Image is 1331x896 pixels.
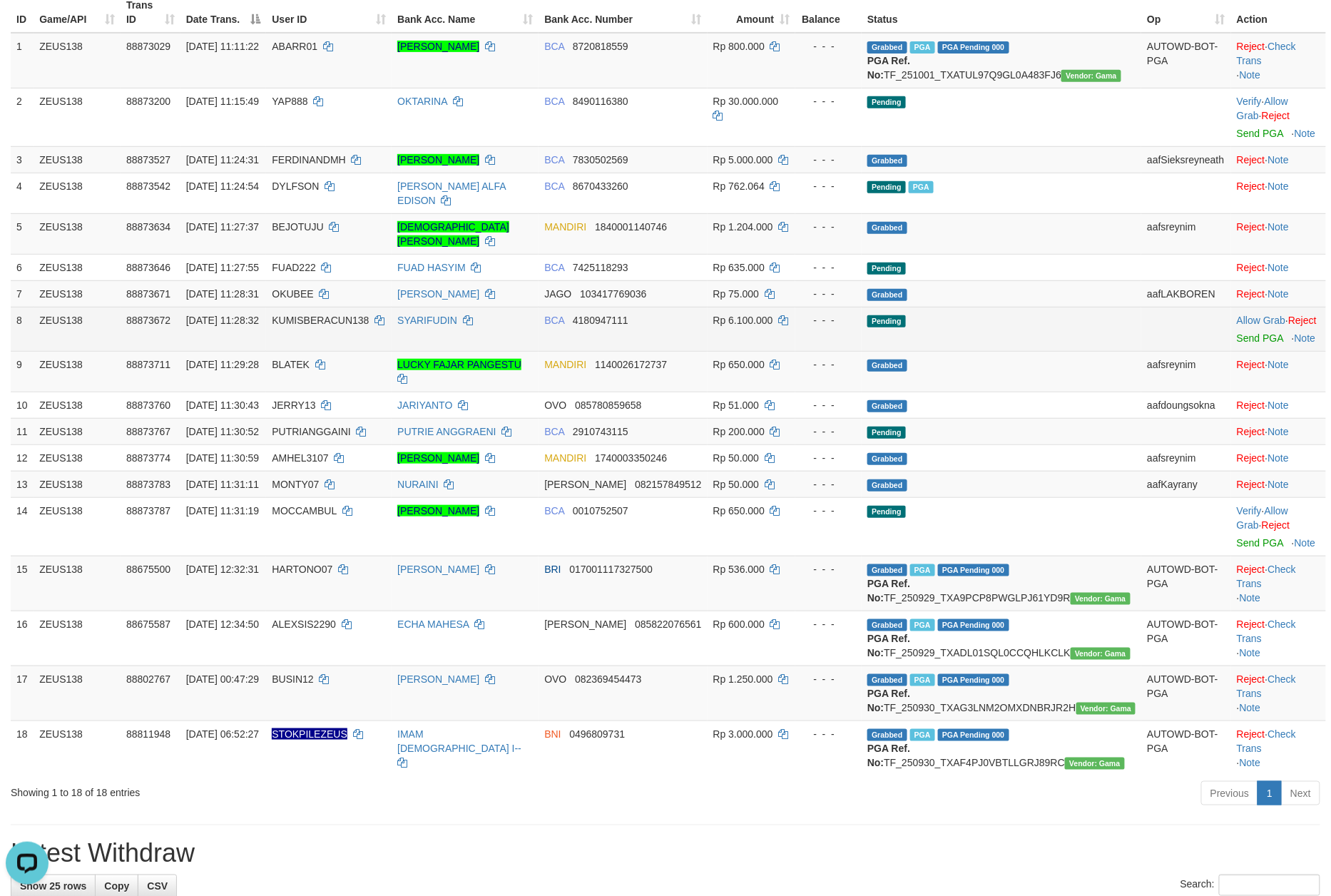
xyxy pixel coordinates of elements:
[573,262,628,273] span: Copy 7425118293 to clipboard
[272,399,315,411] span: JERRY13
[867,633,910,658] b: PGA Ref. No:
[272,505,337,516] span: MOCCAMBUL
[397,618,469,630] a: ECHA MAHESA
[938,41,1009,54] span: PGA Pending
[1237,262,1265,273] a: Reject
[575,399,641,411] span: Copy 085780859658 to clipboard
[186,618,259,630] span: [DATE] 12:34:50
[11,497,34,556] td: 14
[1141,146,1231,173] td: aafSieksreyneath
[569,564,653,575] span: Copy 017001117327500 to clipboard
[544,618,626,630] span: [PERSON_NAME]
[1141,471,1231,497] td: aafKayrany
[11,556,34,611] td: 15
[272,96,307,107] span: YAP888
[867,427,906,439] span: Pending
[635,479,701,490] span: Copy 082157849512 to clipboard
[713,262,765,273] span: Rp 635.000
[6,6,49,49] button: Open LiveChat chat widget
[867,619,907,631] span: Grabbed
[544,359,586,370] span: MANDIRI
[1237,221,1265,233] a: Reject
[867,96,906,108] span: Pending
[1237,41,1265,52] a: Reject
[1231,666,1326,721] td: · ·
[801,451,856,465] div: - - -
[1231,88,1326,146] td: · ·
[801,357,856,372] div: - - -
[1180,875,1320,896] label: Search:
[801,424,856,439] div: - - -
[1237,359,1265,370] a: Reject
[1268,359,1290,370] a: Note
[910,564,935,576] span: Marked by aaftrukkakada
[34,418,121,444] td: ZEUS138
[1141,213,1231,254] td: aafsreynim
[862,611,1141,666] td: TF_250929_TXADL01SQL0CCQHLKCLK
[867,181,906,193] span: Pending
[544,262,564,273] span: BCA
[272,41,317,52] span: ABARR01
[11,213,34,254] td: 5
[713,564,765,575] span: Rp 536.000
[1141,392,1231,418] td: aafdoungsokna
[126,479,170,490] span: 88873783
[1237,288,1265,300] a: Reject
[34,254,121,280] td: ZEUS138
[186,452,259,464] span: [DATE] 11:30:59
[1237,180,1265,192] a: Reject
[1231,307,1326,351] td: ·
[713,96,779,107] span: Rp 30.000.000
[713,618,765,630] span: Rp 600.000
[867,289,907,301] span: Grabbed
[635,618,701,630] span: Copy 085822076561 to clipboard
[867,155,907,167] span: Grabbed
[126,618,170,630] span: 88675587
[801,672,856,686] div: - - -
[938,564,1009,576] span: PGA Pending
[1295,128,1316,139] a: Note
[1237,154,1265,166] a: Reject
[272,262,315,273] span: FUAD222
[713,426,765,437] span: Rp 200.000
[11,351,34,392] td: 9
[713,505,765,516] span: Rp 650.000
[186,221,259,233] span: [DATE] 11:27:37
[1231,556,1326,611] td: · ·
[397,728,521,754] a: IMAM [DEMOGRAPHIC_DATA] I--
[867,453,907,465] span: Grabbed
[397,221,509,247] a: [DEMOGRAPHIC_DATA][PERSON_NAME]
[1268,180,1290,192] a: Note
[544,564,561,575] span: BRI
[1231,351,1326,392] td: ·
[186,262,259,273] span: [DATE] 11:27:55
[11,173,34,213] td: 4
[126,315,170,326] span: 88873672
[1240,647,1261,658] a: Note
[34,280,121,307] td: ZEUS138
[1237,537,1283,549] a: Send PGA
[867,263,906,275] span: Pending
[11,666,34,721] td: 17
[186,564,259,575] span: [DATE] 12:32:31
[11,444,34,471] td: 12
[186,288,259,300] span: [DATE] 11:28:31
[867,315,906,327] span: Pending
[34,88,121,146] td: ZEUS138
[573,180,628,192] span: Copy 8670433260 to clipboard
[397,315,457,326] a: SYARIFUDIN
[1237,673,1296,699] a: Check Trans
[713,221,773,233] span: Rp 1.204.000
[11,146,34,173] td: 3
[397,359,521,370] a: LUCKY FAJAR PANGESTU
[1231,146,1326,173] td: ·
[595,359,667,370] span: Copy 1140026172737 to clipboard
[1262,519,1290,531] a: Reject
[34,307,121,351] td: ZEUS138
[801,313,856,327] div: - - -
[801,504,856,518] div: - - -
[801,39,856,54] div: - - -
[397,96,447,107] a: OKTARINA
[801,617,856,631] div: - - -
[1268,221,1290,233] a: Note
